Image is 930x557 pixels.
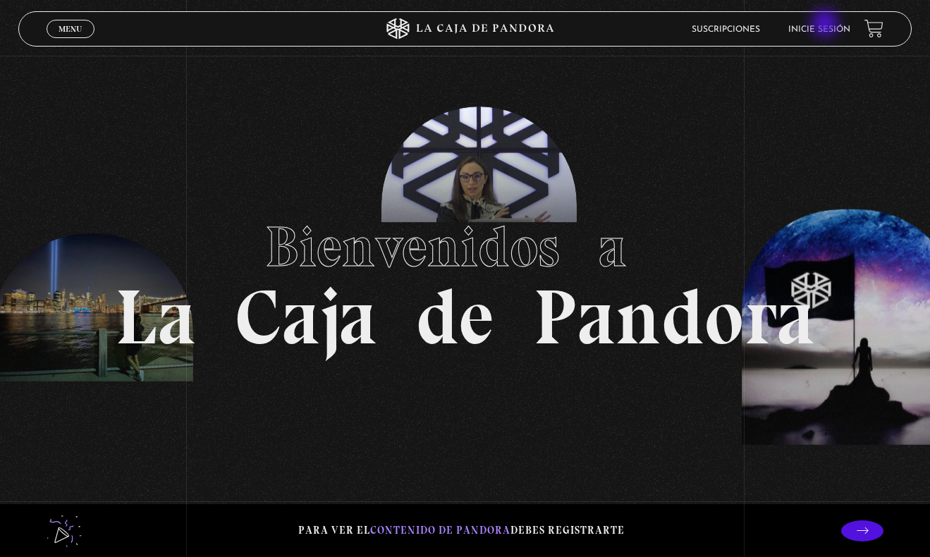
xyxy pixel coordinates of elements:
[298,521,625,540] p: Para ver el debes registrarte
[864,19,883,38] a: View your shopping cart
[59,25,82,33] span: Menu
[54,37,87,47] span: Cerrar
[370,524,510,537] span: contenido de Pandora
[788,25,850,34] a: Inicie sesión
[692,25,760,34] a: Suscripciones
[115,201,815,356] h1: La Caja de Pandora
[265,213,666,281] span: Bienvenidos a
